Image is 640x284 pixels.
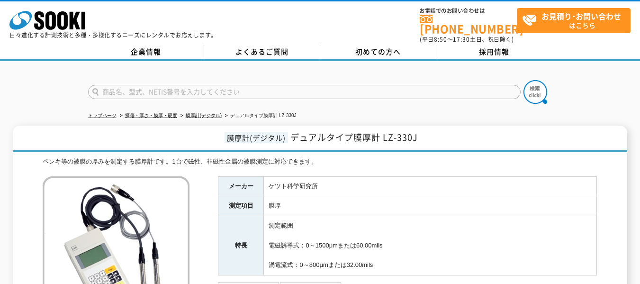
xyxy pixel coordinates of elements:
[420,35,514,44] span: (平日 ～ 土日、祝日除く)
[434,35,447,44] span: 8:50
[225,132,288,143] span: 膜厚計(デジタル)
[125,113,177,118] a: 探傷・厚さ・膜厚・硬度
[517,8,631,33] a: お見積り･お問い合わせはこちら
[9,32,217,38] p: 日々進化する計測技術と多種・多様化するニーズにレンタルでお応えします。
[204,45,320,59] a: よくあるご質問
[88,85,521,99] input: 商品名、型式、NETIS番号を入力してください
[522,9,630,32] span: はこちら
[541,10,621,22] strong: お見積り･お問い合わせ
[290,131,418,144] span: デュアルタイプ膜厚計 LZ-330J
[43,157,597,167] div: ペンキ等の被膜の厚みを測定する膜厚計です。1台で磁性、非磁性金属の被膜測定に対応できます。
[264,196,597,216] td: 膜厚
[218,176,264,196] th: メーカー
[264,216,597,275] td: 測定範囲 電磁誘導式：0～1500μmまたは60.00mils 渦電流式：0～800μmまたは32.00mils
[264,176,597,196] td: ケツト科学研究所
[218,196,264,216] th: 測定項目
[420,8,517,14] span: お電話でのお問い合わせは
[320,45,436,59] a: 初めての方へ
[186,113,222,118] a: 膜厚計(デジタル)
[453,35,470,44] span: 17:30
[355,46,401,57] span: 初めての方へ
[88,45,204,59] a: 企業情報
[420,15,517,34] a: [PHONE_NUMBER]
[218,216,264,275] th: 特長
[523,80,547,104] img: btn_search.png
[223,111,296,121] li: デュアルタイプ膜厚計 LZ-330J
[436,45,552,59] a: 採用情報
[88,113,117,118] a: トップページ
